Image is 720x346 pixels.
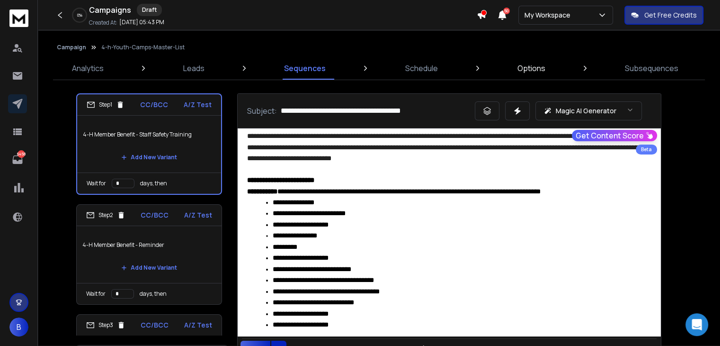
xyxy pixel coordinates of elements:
a: Leads [178,57,210,80]
button: B [9,318,28,337]
p: Sequences [284,63,326,74]
p: 0 % [77,12,82,18]
li: Step2CC/BCCA/Z Test4-H Member Benefit - ReminderAdd New VariantWait fordays, then [76,204,222,305]
p: 6458 [18,150,25,158]
p: CC/BCC [140,100,168,109]
div: Draft [137,4,162,16]
p: Wait for [87,180,106,187]
button: Campaign [57,44,86,51]
a: Schedule [400,57,444,80]
p: days, then [140,290,167,298]
a: Options [512,57,551,80]
div: Open Intercom Messenger [685,313,708,336]
a: Analytics [66,57,109,80]
p: Wait for [86,290,106,298]
p: 4-h-Youth-Camps-Master-List [101,44,185,51]
p: Get Free Credits [644,10,697,20]
button: Get Content Score [572,130,657,141]
p: A/Z Test [184,210,212,220]
p: A/Z Test [184,100,212,109]
h1: Campaigns [89,4,131,16]
img: logo [9,9,28,27]
button: Add New Variant [114,148,185,167]
p: Subsequences [625,63,678,74]
a: Sequences [278,57,331,80]
p: days, then [140,180,167,187]
p: Leads [183,63,204,74]
p: Subject: [247,105,277,117]
div: Step 3 [86,321,125,329]
button: Magic AI Generator [535,101,642,120]
p: Magic AI Generator [556,106,616,116]
a: 6458 [8,150,27,169]
button: Get Free Credits [624,6,703,25]
div: Step 1 [87,100,124,109]
p: [DATE] 05:43 PM [119,18,164,26]
li: Step1CC/BCCA/Z Test4-H Member Benefit - Staff Safety TrainingAdd New VariantWait fordays, then [76,93,222,195]
div: Beta [636,145,657,155]
p: Created At: [89,19,117,27]
span: 50 [503,8,510,14]
a: Subsequences [619,57,684,80]
button: Add New Variant [114,258,185,277]
p: Analytics [72,63,104,74]
p: My Workspace [524,10,574,20]
p: Options [517,63,545,74]
p: Schedule [405,63,438,74]
p: CC/BCC [141,210,169,220]
p: 4-H Member Benefit - Reminder [82,232,216,258]
p: 4-H Member Benefit - Staff Safety Training [83,121,215,148]
p: A/Z Test [184,320,212,330]
div: Step 2 [86,211,125,219]
p: CC/BCC [141,320,169,330]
